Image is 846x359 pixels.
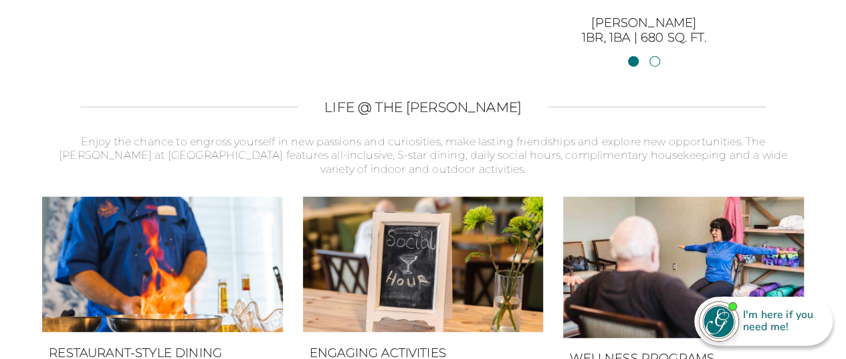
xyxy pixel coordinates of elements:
[42,135,804,177] p: Enjoy the chance to engross yourself in new passions and curiosities, make lasting friendships an...
[303,197,544,332] img: Chalkboard sign with Social Hour written on it
[563,197,804,338] img: Yoga instructor leading a stretching class
[739,307,823,336] div: I'm here if you need me!
[324,99,522,115] h2: LIFE @ THE [PERSON_NAME]
[700,302,738,341] img: avatar
[500,16,787,45] h3: [PERSON_NAME] 1BR, 1BA | 680 sq. ft.
[42,197,283,332] img: Chef shown flambeing dish during cooking demonstration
